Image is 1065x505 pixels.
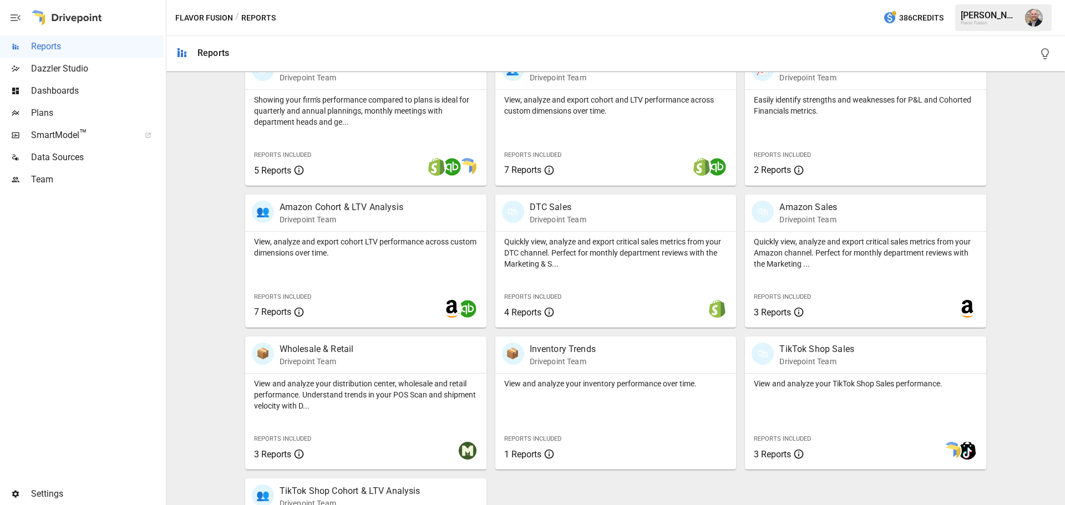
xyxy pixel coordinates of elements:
[530,72,638,83] p: Drivepoint Team
[280,201,403,214] p: Amazon Cohort & LTV Analysis
[254,378,478,411] p: View and analyze your distribution center, wholesale and retail performance. Understand trends in...
[31,40,164,53] span: Reports
[504,151,561,159] span: Reports Included
[1025,9,1043,27] img: Dustin Jacobson
[31,151,164,164] span: Data Sources
[504,293,561,300] span: Reports Included
[1018,2,1049,33] button: Dustin Jacobson
[79,127,87,141] span: ™
[530,214,586,225] p: Drivepoint Team
[754,378,977,389] p: View and analyze your TikTok Shop Sales performance.
[197,48,229,58] div: Reports
[779,343,854,356] p: TikTok Shop Sales
[252,343,274,365] div: 📦
[899,11,944,25] span: 386 Credits
[235,11,239,25] div: /
[961,21,1018,25] div: Flavor Fusion
[459,158,476,176] img: smart model
[31,173,164,186] span: Team
[504,449,541,460] span: 1 Reports
[530,356,596,367] p: Drivepoint Team
[280,214,403,225] p: Drivepoint Team
[752,201,774,223] div: 🛍
[779,72,836,83] p: Drivepoint Team
[504,165,541,175] span: 7 Reports
[254,94,478,127] p: Showing your firm's performance compared to plans is ideal for quarterly and annual plannings, mo...
[504,435,561,442] span: Reports Included
[504,94,728,116] p: View, analyze and export cohort and LTV performance across custom dimensions over time.
[530,201,586,214] p: DTC Sales
[254,151,311,159] span: Reports Included
[943,442,961,460] img: smart model
[502,201,524,223] div: 🛍
[708,300,726,318] img: shopify
[879,8,948,28] button: 386Credits
[252,201,274,223] div: 👥
[254,165,291,176] span: 5 Reports
[754,236,977,269] p: Quickly view, analyze and export critical sales metrics from your Amazon channel. Perfect for mon...
[961,10,1018,21] div: [PERSON_NAME]
[708,158,726,176] img: quickbooks
[958,442,976,460] img: tiktok
[31,487,164,501] span: Settings
[754,293,811,300] span: Reports Included
[443,158,461,176] img: quickbooks
[754,165,791,175] span: 2 Reports
[779,356,854,367] p: Drivepoint Team
[504,378,728,389] p: View and analyze your inventory performance over time.
[779,214,837,225] p: Drivepoint Team
[254,449,291,460] span: 3 Reports
[254,435,311,442] span: Reports Included
[504,307,541,318] span: 4 Reports
[254,293,311,300] span: Reports Included
[175,11,233,25] button: Flavor Fusion
[752,343,774,365] div: 🛍
[754,94,977,116] p: Easily identify strengths and weaknesses for P&L and Cohorted Financials metrics.
[280,356,354,367] p: Drivepoint Team
[459,300,476,318] img: quickbooks
[280,484,420,498] p: TikTok Shop Cohort & LTV Analysis
[31,62,164,75] span: Dazzler Studio
[31,106,164,120] span: Plans
[693,158,711,176] img: shopify
[754,449,791,460] span: 3 Reports
[254,307,291,317] span: 7 Reports
[502,343,524,365] div: 📦
[754,307,791,318] span: 3 Reports
[280,343,354,356] p: Wholesale & Retail
[958,300,976,318] img: amazon
[754,151,811,159] span: Reports Included
[31,84,164,98] span: Dashboards
[779,201,837,214] p: Amazon Sales
[754,435,811,442] span: Reports Included
[254,236,478,258] p: View, analyze and export cohort LTV performance across custom dimensions over time.
[428,158,445,176] img: shopify
[280,72,349,83] p: Drivepoint Team
[504,236,728,269] p: Quickly view, analyze and export critical sales metrics from your DTC channel. Perfect for monthl...
[31,129,133,142] span: SmartModel
[530,343,596,356] p: Inventory Trends
[443,300,461,318] img: amazon
[459,442,476,460] img: muffindata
